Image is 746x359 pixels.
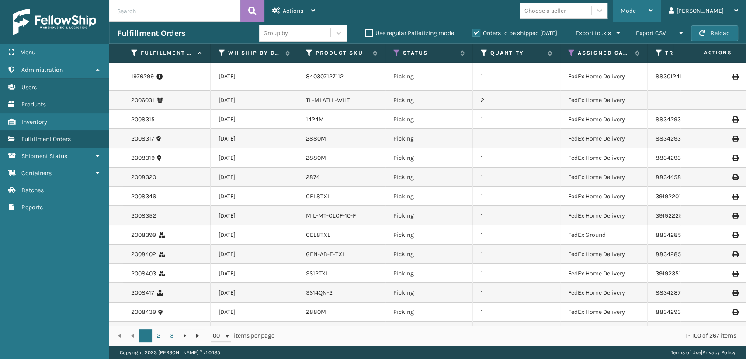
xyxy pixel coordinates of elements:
[560,322,648,341] td: FedEx Home Delivery
[211,187,298,206] td: [DATE]
[228,49,281,57] label: WH Ship By Date
[385,91,473,110] td: Picking
[131,289,154,297] a: 2008417
[732,136,738,142] i: Print Label
[473,322,560,341] td: 1
[385,206,473,225] td: Picking
[656,173,699,181] a: 883445854875
[306,116,324,123] a: 1424M
[473,110,560,129] td: 1
[20,49,35,56] span: Menu
[316,49,368,57] label: Product SKU
[560,187,648,206] td: FedEx Home Delivery
[13,9,96,35] img: logo
[732,74,738,80] i: Print Label
[165,329,178,342] a: 3
[385,264,473,283] td: Picking
[120,346,220,359] p: Copyright 2023 [PERSON_NAME]™ v 1.0.185
[676,46,737,60] span: Actions
[656,154,697,162] a: 883429309817
[671,346,736,359] div: |
[732,309,738,315] i: Print Label
[473,225,560,245] td: 1
[21,169,52,177] span: Containers
[732,251,738,257] i: Print Label
[385,110,473,129] td: Picking
[490,49,543,57] label: Quantity
[211,331,224,340] span: 100
[636,29,666,37] span: Export CSV
[560,206,648,225] td: FedEx Home Delivery
[306,308,326,316] a: 2880M
[702,349,736,355] a: Privacy Policy
[524,6,566,15] div: Choose a seller
[385,63,473,91] td: Picking
[560,168,648,187] td: FedEx Home Delivery
[141,49,194,57] label: Fulfillment Order Id
[211,225,298,245] td: [DATE]
[560,148,648,168] td: FedEx Home Delivery
[473,148,560,168] td: 1
[306,289,333,296] a: SS14QN-2
[211,322,298,341] td: [DATE]
[732,290,738,296] i: Print Label
[656,73,694,80] a: 883012410541
[560,129,648,148] td: FedEx Home Delivery
[560,63,648,91] td: FedEx Home Delivery
[117,28,185,39] h3: Fulfillment Orders
[732,116,738,123] i: Print Label
[306,96,350,104] a: TL-MLATLL-WHT
[306,173,320,181] a: 2874
[560,225,648,245] td: FedEx Ground
[21,84,37,91] span: Users
[473,206,560,225] td: 1
[21,187,44,194] span: Batches
[211,148,298,168] td: [DATE]
[131,134,154,143] a: 2008317
[211,63,298,91] td: [DATE]
[306,73,344,80] a: 840307127112
[21,101,46,108] span: Products
[178,329,191,342] a: Go to the next page
[560,91,648,110] td: FedEx Home Delivery
[131,115,155,124] a: 2008315
[131,250,156,259] a: 2008402
[21,135,71,143] span: Fulfillment Orders
[732,271,738,277] i: Print Label
[131,269,156,278] a: 2008403
[656,270,695,277] a: 391923510850
[385,225,473,245] td: Picking
[473,283,560,303] td: 1
[287,331,736,340] div: 1 - 100 of 267 items
[560,303,648,322] td: FedEx Home Delivery
[656,250,699,258] a: 883428558402
[131,231,156,239] a: 2008399
[473,264,560,283] td: 1
[473,187,560,206] td: 1
[560,283,648,303] td: FedEx Home Delivery
[656,193,694,200] a: 391922010481
[131,173,156,182] a: 2008320
[194,332,201,339] span: Go to the last page
[473,63,560,91] td: 1
[691,25,738,41] button: Reload
[306,250,345,258] a: GEN-AB-E-TXL
[306,135,326,142] a: 2880M
[621,7,636,14] span: Mode
[385,322,473,341] td: Picking
[306,193,330,200] a: CEL8TXL
[211,245,298,264] td: [DATE]
[385,283,473,303] td: Picking
[306,154,326,162] a: 2880M
[560,264,648,283] td: FedEx Home Delivery
[385,168,473,187] td: Picking
[306,270,329,277] a: SS12TXL
[403,49,456,57] label: Status
[473,245,560,264] td: 1
[131,308,156,317] a: 2008439
[732,194,738,200] i: Print Label
[656,289,698,296] a: 883428729055
[152,329,165,342] a: 2
[578,49,631,57] label: Assigned Carrier Service
[211,206,298,225] td: [DATE]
